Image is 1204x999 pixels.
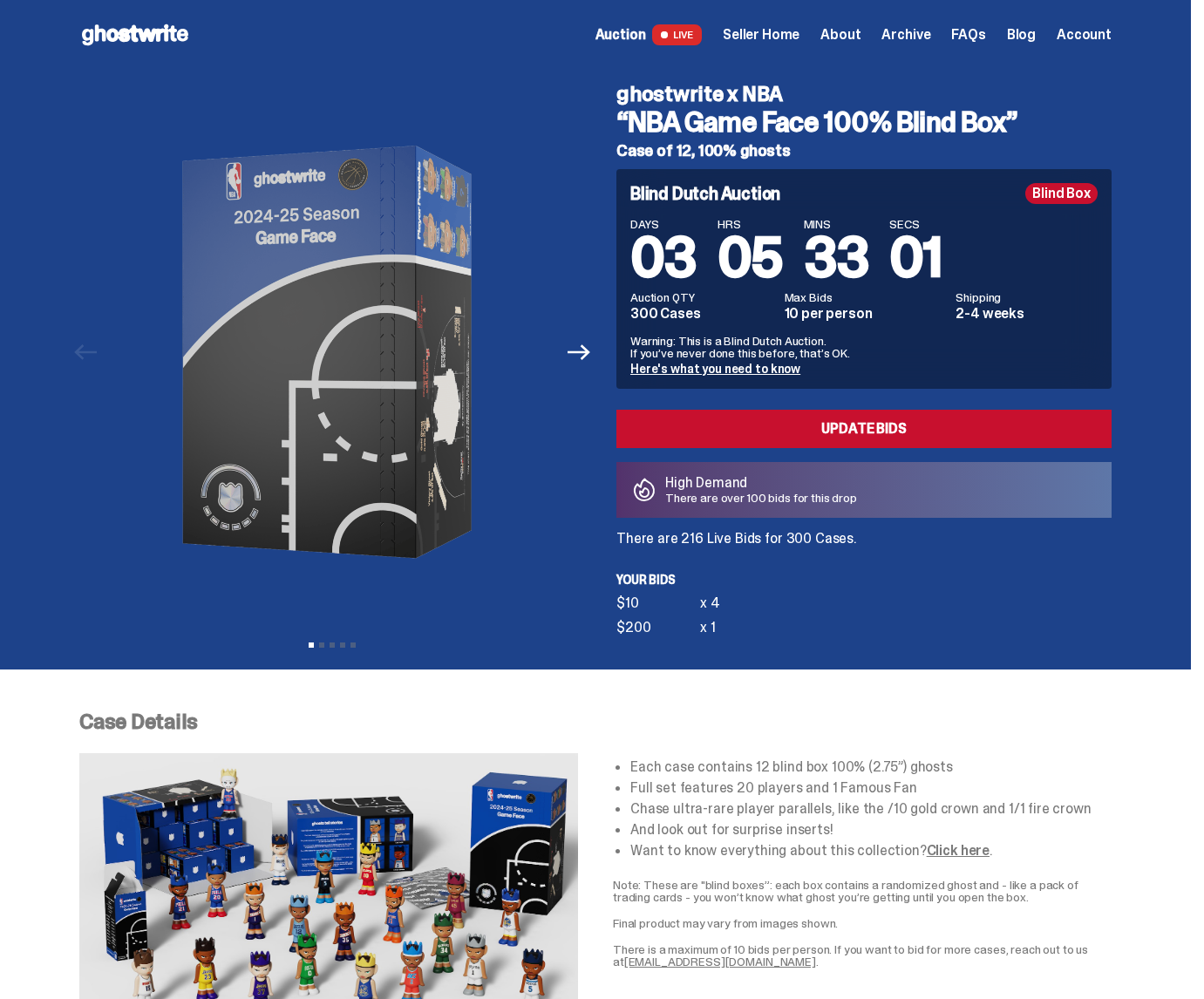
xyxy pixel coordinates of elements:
a: Here's what you need to know [630,361,800,377]
h5: Case of 12, 100% ghosts [616,143,1112,159]
li: And look out for surprise inserts! [630,823,1112,837]
li: Full set features 20 players and 1 Famous Fan [630,781,1112,795]
a: Seller Home [723,28,799,42]
button: View slide 5 [350,642,356,648]
p: Note: These are "blind boxes”: each box contains a randomized ghost and - like a pack of trading ... [613,879,1112,903]
div: $200 [616,621,700,635]
dd: 300 Cases [630,307,774,321]
a: Auction LIVE [595,24,702,45]
li: Want to know everything about this collection? . [630,844,1112,858]
button: Next [560,333,598,371]
a: Archive [881,28,930,42]
dd: 10 per person [785,307,946,321]
a: About [820,28,860,42]
span: HRS [718,218,783,230]
span: SECS [889,218,942,230]
dt: Auction QTY [630,291,774,303]
a: Account [1057,28,1112,42]
span: 01 [889,221,942,294]
dd: 2-4 weeks [956,307,1098,321]
h4: Blind Dutch Auction [630,185,780,202]
span: Auction [595,28,646,42]
button: View slide 2 [319,642,324,648]
img: NBA-Hero-1.png [110,74,554,630]
div: x 4 [700,596,720,610]
span: 03 [630,221,697,294]
li: Each case contains 12 blind box 100% (2.75”) ghosts [630,760,1112,774]
p: Case Details [79,711,1112,732]
span: 33 [804,221,869,294]
dt: Shipping [956,291,1098,303]
h3: “NBA Game Face 100% Blind Box” [616,108,1112,136]
span: 05 [718,221,783,294]
dt: Max Bids [785,291,946,303]
div: $10 [616,596,700,610]
h4: ghostwrite x NBA [616,84,1112,105]
a: [EMAIL_ADDRESS][DOMAIN_NAME] [624,954,816,969]
span: DAYS [630,218,697,230]
div: Blind Box [1025,183,1098,204]
p: Final product may vary from images shown. [613,917,1112,929]
button: View slide 1 [309,642,314,648]
a: Blog [1007,28,1036,42]
a: Update Bids [616,410,1112,448]
p: Your bids [616,574,1112,586]
button: View slide 3 [330,642,335,648]
li: Chase ultra-rare player parallels, like the /10 gold crown and 1/1 fire crown [630,802,1112,816]
p: High Demand [665,476,857,490]
span: LIVE [652,24,702,45]
p: Warning: This is a Blind Dutch Auction. If you’ve never done this before, that’s OK. [630,335,1098,359]
a: FAQs [951,28,985,42]
span: MINS [804,218,869,230]
p: There are over 100 bids for this drop [665,492,857,504]
a: Click here [927,841,990,860]
p: There is a maximum of 10 bids per person. If you want to bid for more cases, reach out to us at . [613,943,1112,968]
button: View slide 4 [340,642,345,648]
div: x 1 [700,621,716,635]
p: There are 216 Live Bids for 300 Cases. [616,532,1112,546]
